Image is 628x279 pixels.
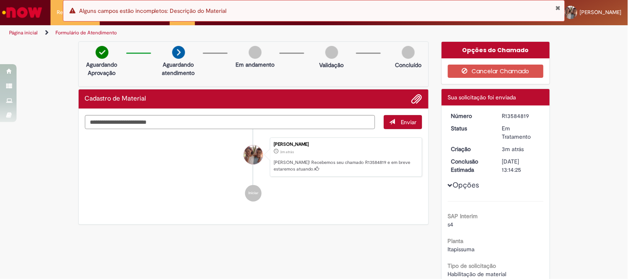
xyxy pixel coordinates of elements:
[85,129,423,210] ul: Histórico de tíquete
[236,60,274,69] p: Em andamento
[172,46,185,59] img: arrow-next.png
[411,94,422,104] button: Adicionar anexos
[502,124,541,141] div: Em Tratamento
[502,145,524,153] time: 01/10/2025 10:14:19
[448,65,544,78] button: Cancelar Chamado
[1,4,43,21] img: ServiceNow
[448,237,464,245] b: Planta
[402,46,415,59] img: img-circle-grey.png
[274,142,418,147] div: [PERSON_NAME]
[555,5,561,11] button: Fechar Notificação
[85,137,423,177] li: Henrique Jacinto Da Silva
[502,145,524,153] span: 3m atrás
[448,262,496,269] b: Tipo de solicitação
[580,9,622,16] span: [PERSON_NAME]
[401,118,417,126] span: Enviar
[280,149,294,154] span: 3m atrás
[445,124,496,132] dt: Status
[325,46,338,59] img: img-circle-grey.png
[85,95,147,103] h2: Cadastro de Material Histórico de tíquete
[445,157,496,174] dt: Conclusão Estimada
[448,245,475,253] span: Itapissuma
[395,61,421,69] p: Concluído
[57,8,86,17] span: Requisições
[9,29,38,36] a: Página inicial
[448,270,507,278] span: Habilitação de material
[274,159,418,172] p: [PERSON_NAME]! Recebemos seu chamado R13584819 e em breve estaremos atuando.
[85,115,375,129] textarea: Digite sua mensagem aqui...
[79,7,227,14] span: Alguns campos estão incompletos: Descrição do Material
[448,212,478,220] b: SAP Interim
[448,94,516,101] span: Sua solicitação foi enviada
[55,29,117,36] a: Formulário de Atendimento
[244,145,263,164] div: Henrique Jacinto Da Silva
[502,112,541,120] div: R13584819
[159,60,199,77] p: Aguardando atendimento
[280,149,294,154] time: 01/10/2025 10:14:19
[320,61,344,69] p: Validação
[384,115,422,129] button: Enviar
[82,60,122,77] p: Aguardando Aprovação
[445,145,496,153] dt: Criação
[96,46,108,59] img: check-circle-green.png
[6,25,412,41] ul: Trilhas de página
[442,42,550,58] div: Opções do Chamado
[249,46,262,59] img: img-circle-grey.png
[448,221,454,228] span: s4
[502,145,541,153] div: 01/10/2025 10:14:19
[502,157,541,174] div: [DATE] 13:14:25
[445,112,496,120] dt: Número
